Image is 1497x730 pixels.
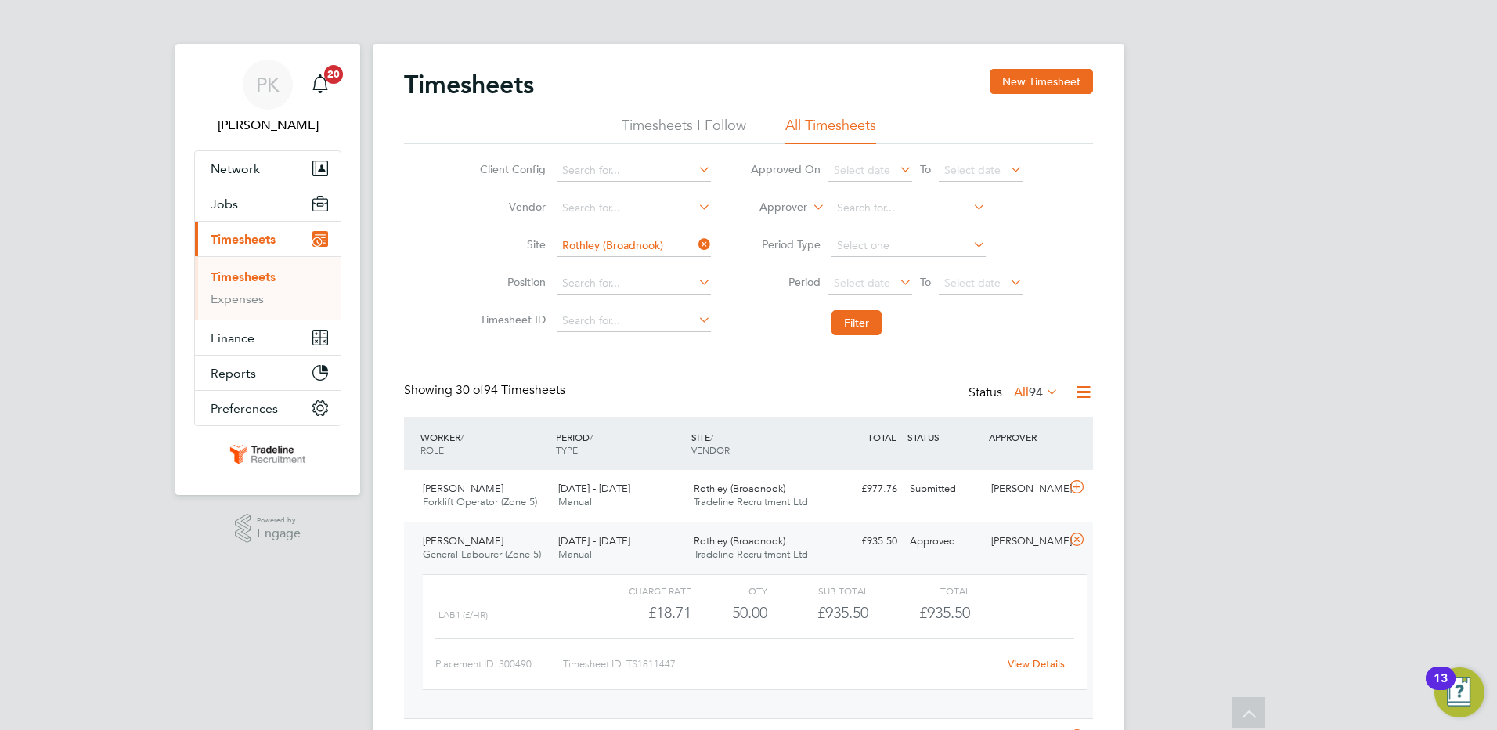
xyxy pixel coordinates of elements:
[211,291,264,306] a: Expenses
[438,609,488,620] span: Lab1 (£/HR)
[423,534,503,547] span: [PERSON_NAME]
[195,151,341,186] button: Network
[563,652,997,677] div: Timesheet ID: TS1811447
[990,69,1093,94] button: New Timesheet
[435,652,563,677] div: Placement ID: 300490
[622,116,746,144] li: Timesheets I Follow
[969,382,1062,404] div: Status
[590,600,691,626] div: £18.71
[475,200,546,214] label: Vendor
[915,272,936,292] span: To
[211,161,260,176] span: Network
[211,197,238,211] span: Jobs
[556,443,578,456] span: TYPE
[904,476,985,502] div: Submitted
[737,200,807,215] label: Approver
[687,423,823,464] div: SITE
[404,382,568,399] div: Showing
[694,534,785,547] span: Rothley (Broadnook)
[420,443,444,456] span: ROLE
[305,60,336,110] a: 20
[475,237,546,251] label: Site
[194,60,341,135] a: PK[PERSON_NAME]
[558,495,592,508] span: Manual
[767,581,868,600] div: Sub Total
[691,581,767,600] div: QTY
[195,391,341,425] button: Preferences
[557,197,711,219] input: Search for...
[557,235,711,257] input: Search for...
[822,476,904,502] div: £977.76
[175,44,360,495] nav: Main navigation
[691,443,730,456] span: VENDOR
[834,163,890,177] span: Select date
[915,159,936,179] span: To
[767,600,868,626] div: £935.50
[750,237,821,251] label: Period Type
[750,162,821,176] label: Approved On
[985,529,1066,555] div: [PERSON_NAME]
[558,547,592,561] span: Manual
[456,382,484,398] span: 30 of
[1008,657,1065,670] a: View Details
[590,581,691,600] div: Charge rate
[404,69,534,100] h2: Timesheets
[475,162,546,176] label: Client Config
[235,514,301,544] a: Powered byEngage
[557,160,711,182] input: Search for...
[985,476,1066,502] div: [PERSON_NAME]
[195,320,341,355] button: Finance
[558,534,630,547] span: [DATE] - [DATE]
[1434,678,1448,699] div: 13
[831,197,986,219] input: Search for...
[460,431,464,443] span: /
[423,482,503,495] span: [PERSON_NAME]
[227,442,308,467] img: tradelinerecruitment-logo-retina.png
[211,331,254,345] span: Finance
[831,310,882,335] button: Filter
[324,65,343,84] span: 20
[750,275,821,289] label: Period
[785,116,876,144] li: All Timesheets
[985,423,1066,451] div: APPROVER
[475,313,546,327] label: Timesheet ID
[694,495,808,508] span: Tradeline Recruitment Ltd
[194,442,341,467] a: Go to home page
[1434,667,1484,717] button: Open Resource Center, 13 new notifications
[552,423,687,464] div: PERIOD
[868,581,969,600] div: Total
[710,431,713,443] span: /
[195,256,341,320] div: Timesheets
[423,547,541,561] span: General Labourer (Zone 5)
[256,74,280,95] span: PK
[904,423,985,451] div: STATUS
[423,495,537,508] span: Forklift Operator (Zone 5)
[257,527,301,540] span: Engage
[211,269,276,284] a: Timesheets
[1014,385,1059,400] label: All
[831,235,986,257] input: Select one
[694,547,808,561] span: Tradeline Recruitment Ltd
[691,600,767,626] div: 50.00
[944,276,1001,290] span: Select date
[195,356,341,390] button: Reports
[195,186,341,221] button: Jobs
[834,276,890,290] span: Select date
[558,482,630,495] span: [DATE] - [DATE]
[417,423,552,464] div: WORKER
[475,275,546,289] label: Position
[822,529,904,555] div: £935.50
[944,163,1001,177] span: Select date
[557,310,711,332] input: Search for...
[557,273,711,295] input: Search for...
[211,366,256,381] span: Reports
[590,431,593,443] span: /
[194,116,341,135] span: Patrick Knight
[904,529,985,555] div: Approved
[456,382,565,398] span: 94 Timesheets
[1029,385,1043,400] span: 94
[211,401,278,416] span: Preferences
[211,232,276,247] span: Timesheets
[694,482,785,495] span: Rothley (Broadnook)
[919,603,970,622] span: £935.50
